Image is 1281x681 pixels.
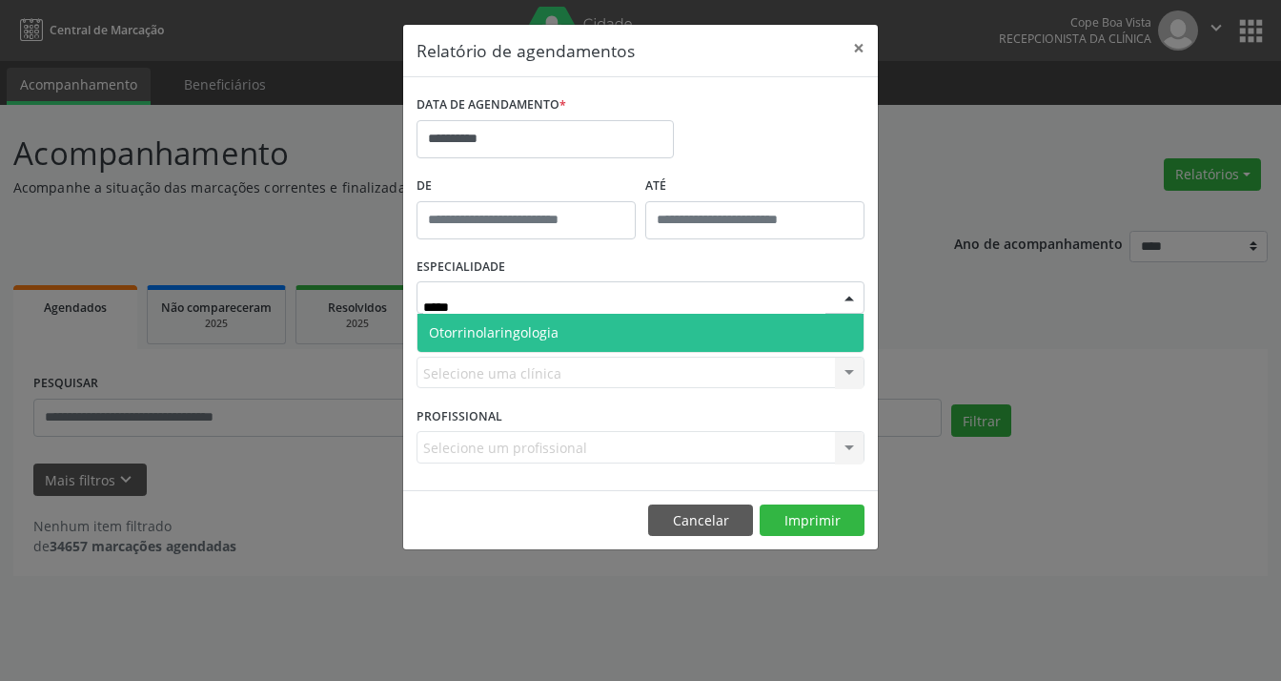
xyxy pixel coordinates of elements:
h5: Relatório de agendamentos [417,38,635,63]
button: Close [840,25,878,72]
label: ESPECIALIDADE [417,253,505,282]
label: ATÉ [645,172,864,201]
button: Imprimir [760,505,864,537]
label: De [417,172,636,201]
label: DATA DE AGENDAMENTO [417,91,566,120]
button: Cancelar [648,505,753,537]
label: PROFISSIONAL [417,402,502,431]
span: Otorrinolaringologia [429,323,559,341]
